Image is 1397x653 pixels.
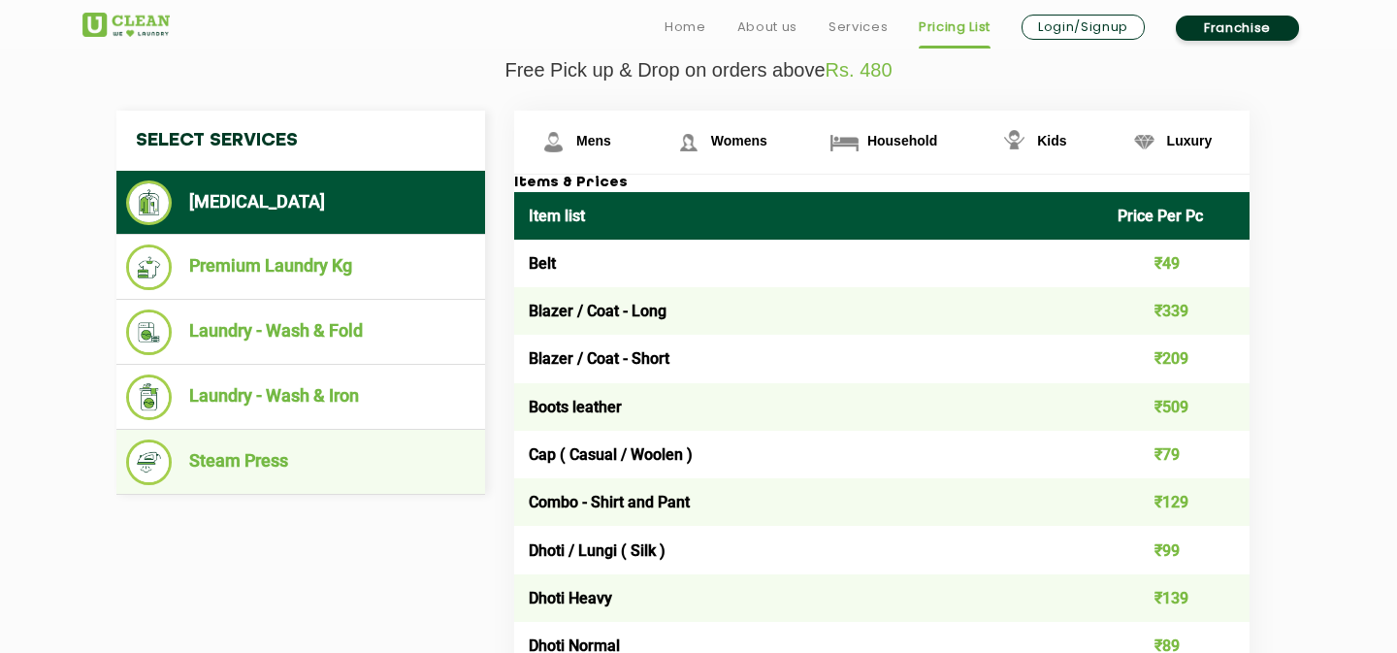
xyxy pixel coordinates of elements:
[514,574,1103,622] td: Dhoti Heavy
[1103,287,1251,335] td: ₹339
[997,125,1031,159] img: Kids
[737,16,797,39] a: About us
[126,310,172,355] img: Laundry - Wash & Fold
[1103,335,1251,382] td: ₹209
[1103,478,1251,526] td: ₹129
[82,13,170,37] img: UClean Laundry and Dry Cleaning
[514,383,1103,431] td: Boots leather
[1103,574,1251,622] td: ₹139
[126,310,475,355] li: Laundry - Wash & Fold
[514,287,1103,335] td: Blazer / Coat - Long
[514,526,1103,573] td: Dhoti / Lungi ( Silk )
[1103,431,1251,478] td: ₹79
[514,335,1103,382] td: Blazer / Coat - Short
[514,192,1103,240] th: Item list
[514,478,1103,526] td: Combo - Shirt and Pant
[1103,240,1251,287] td: ₹49
[514,431,1103,478] td: Cap ( Casual / Woolen )
[1103,192,1251,240] th: Price Per Pc
[665,16,706,39] a: Home
[126,180,475,225] li: [MEDICAL_DATA]
[828,16,888,39] a: Services
[1037,133,1066,148] span: Kids
[867,133,937,148] span: Household
[126,180,172,225] img: Dry Cleaning
[1176,16,1299,41] a: Franchise
[919,16,991,39] a: Pricing List
[126,440,475,485] li: Steam Press
[126,245,475,290] li: Premium Laundry Kg
[1103,383,1251,431] td: ₹509
[82,59,1315,82] p: Free Pick up & Drop on orders above
[536,125,570,159] img: Mens
[1103,526,1251,573] td: ₹99
[828,125,861,159] img: Household
[514,175,1250,192] h3: Items & Prices
[1127,125,1161,159] img: Luxury
[116,111,485,171] h4: Select Services
[1022,15,1145,40] a: Login/Signup
[126,375,172,420] img: Laundry - Wash & Iron
[514,240,1103,287] td: Belt
[126,375,475,420] li: Laundry - Wash & Iron
[1167,133,1213,148] span: Luxury
[826,59,893,81] span: Rs. 480
[711,133,767,148] span: Womens
[126,440,172,485] img: Steam Press
[126,245,172,290] img: Premium Laundry Kg
[576,133,611,148] span: Mens
[671,125,705,159] img: Womens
